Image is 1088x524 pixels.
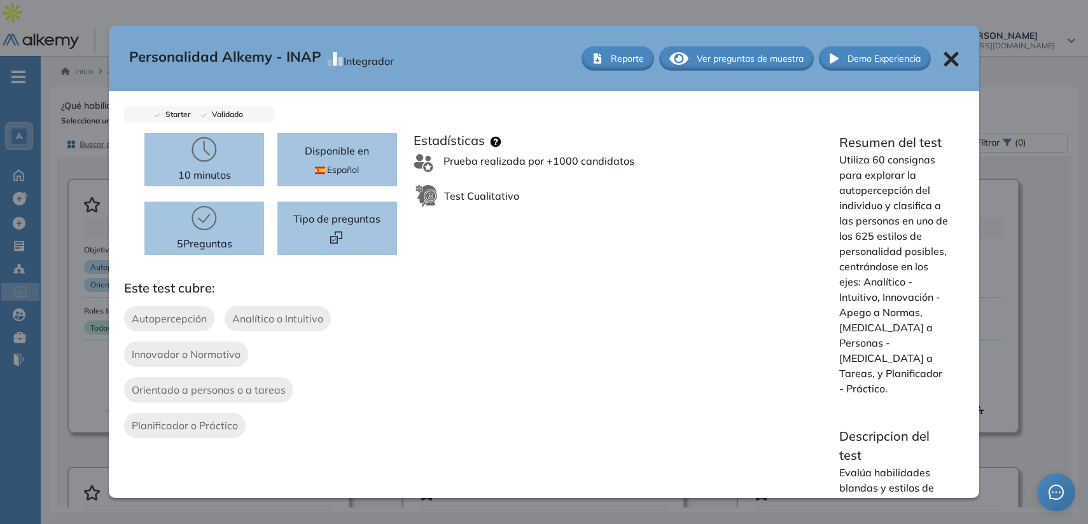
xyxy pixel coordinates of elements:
[315,167,325,174] img: ESP
[839,427,949,465] p: Descripcion del test
[697,52,804,65] span: Ver preguntas de muestra
[129,46,321,71] span: Personalidad Alkemy - INAP
[1049,485,1064,500] span: message
[611,52,644,65] span: Reporte
[207,109,243,119] span: Validado
[232,311,323,326] span: Analítico o Intuitivo
[132,347,241,362] span: Innovador o Normativo
[315,163,359,177] span: Español
[582,46,654,71] button: Reporte
[444,188,519,203] span: Test Cualitativo
[414,133,485,148] h3: Estadísticas
[330,231,342,244] img: Format test logo
[178,167,231,183] p: 10 minutos
[305,143,369,158] p: Disponible en
[124,280,404,296] h3: Este test cubre:
[344,48,394,69] div: Integrador
[177,236,232,251] p: 5 Preguntas
[839,133,949,152] p: Resumen del test
[132,382,286,397] span: Orientado a personas o a tareas
[443,153,634,173] span: Prueba realizada por +1000 candidatos
[839,152,949,396] p: Utiliza 60 consignas para explorar la autopercepción del individuo y clasifica a las personas en ...
[132,418,238,433] span: Planificador o Práctico
[160,109,191,119] span: Starter
[132,311,207,326] span: Autopercepción
[847,52,921,65] span: Demo Experiencia
[293,211,380,226] span: Tipo de preguntas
